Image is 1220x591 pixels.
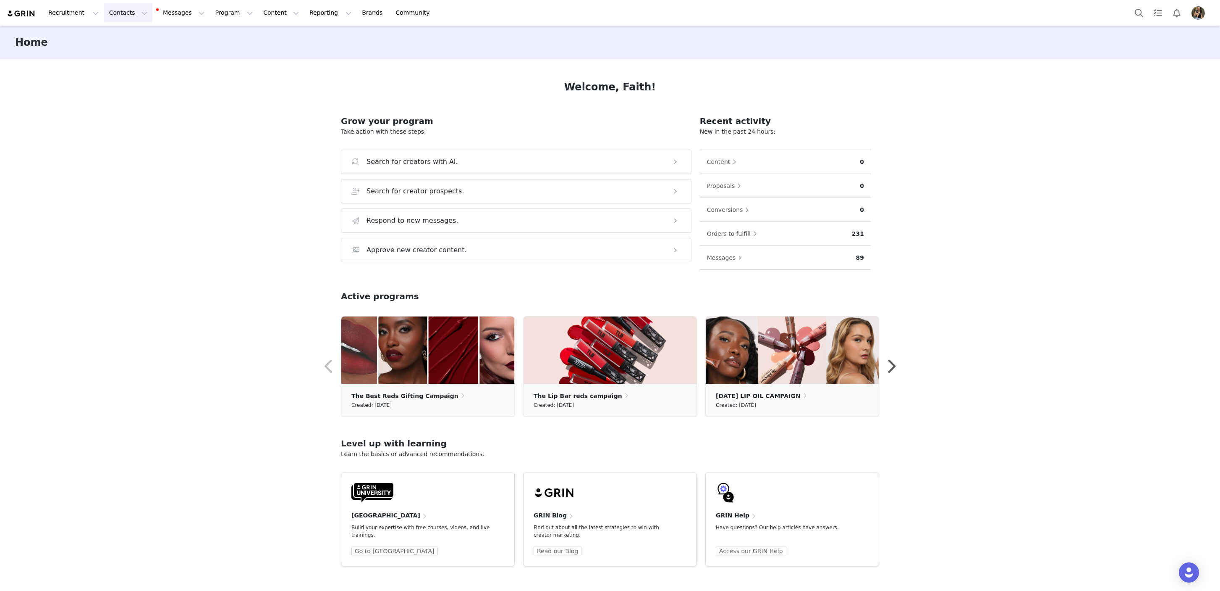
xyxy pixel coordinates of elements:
[7,10,36,18] img: grin logo
[1191,6,1205,20] img: 135b475a-01e6-49b6-b43e-d7f81d95f80a.png
[852,230,864,238] p: 231
[534,391,622,401] p: The Lip Bar reds campaign
[1130,3,1148,22] button: Search
[210,3,258,22] button: Program
[1168,3,1186,22] button: Notifications
[15,35,48,50] h3: Home
[341,115,691,127] h2: Grow your program
[367,157,458,167] h3: Search for creators with AI.
[367,216,458,226] h3: Respond to new messages.
[716,483,736,503] img: GRIN-help-icon.svg
[1149,3,1167,22] a: Tasks
[534,401,574,410] small: Created: [DATE]
[716,391,801,401] p: [DATE] LIP OIL CAMPAIGN
[860,182,864,190] p: 0
[716,546,786,556] a: Access our GRIN Help
[351,483,393,503] img: GRIN-University-Logo-Black.svg
[351,401,392,410] small: Created: [DATE]
[860,206,864,214] p: 0
[367,186,464,196] h3: Search for creator prospects.
[341,127,691,136] p: Take action with these steps:
[700,115,871,127] h2: Recent activity
[351,546,438,556] a: Go to [GEOGRAPHIC_DATA]
[706,317,879,384] img: 1f058d27-18f6-4cff-bcc4-4d87e77b6dcf.png
[104,3,152,22] button: Contacts
[700,127,871,136] p: New in the past 24 hours:
[43,3,104,22] button: Recruitment
[341,290,419,303] h2: Active programs
[304,3,356,22] button: Reporting
[341,238,691,262] button: Approve new creator content.
[341,150,691,174] button: Search for creators with AI.
[707,227,761,240] button: Orders to fulfill
[534,524,673,539] p: Find out about all the latest strategies to win with creator marketing.
[341,179,691,203] button: Search for creator prospects.
[341,208,691,233] button: Respond to new messages.
[707,203,754,216] button: Conversions
[341,450,879,459] p: Learn the basics or advanced recommendations.
[524,317,696,384] img: 9098a916-ca04-4548-9154-1ac7a873109c.jpg
[341,437,879,450] h2: Level up with learning
[351,511,420,520] h4: [GEOGRAPHIC_DATA]
[367,245,467,255] h3: Approve new creator content.
[716,524,855,531] p: Have questions? Our help articles have answers.
[707,155,741,169] button: Content
[707,179,746,193] button: Proposals
[534,483,576,503] img: grin-logo-black.svg
[534,546,581,556] a: Read our Blog
[258,3,304,22] button: Content
[341,317,514,384] img: d62c34eb-995d-4b51-b6df-e91604552b74.png
[391,3,439,22] a: Community
[564,79,656,95] h1: Welcome, Faith!
[351,391,458,401] p: The Best Reds Gifting Campaign
[1186,6,1213,20] button: Profile
[860,158,864,166] p: 0
[534,511,567,520] h4: GRIN Blog
[1179,562,1199,583] div: Open Intercom Messenger
[716,511,749,520] h4: GRIN Help
[351,524,491,539] p: Build your expertise with free courses, videos, and live trainings.
[716,401,756,410] small: Created: [DATE]
[856,253,864,262] p: 89
[153,3,209,22] button: Messages
[707,251,746,264] button: Messages
[357,3,390,22] a: Brands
